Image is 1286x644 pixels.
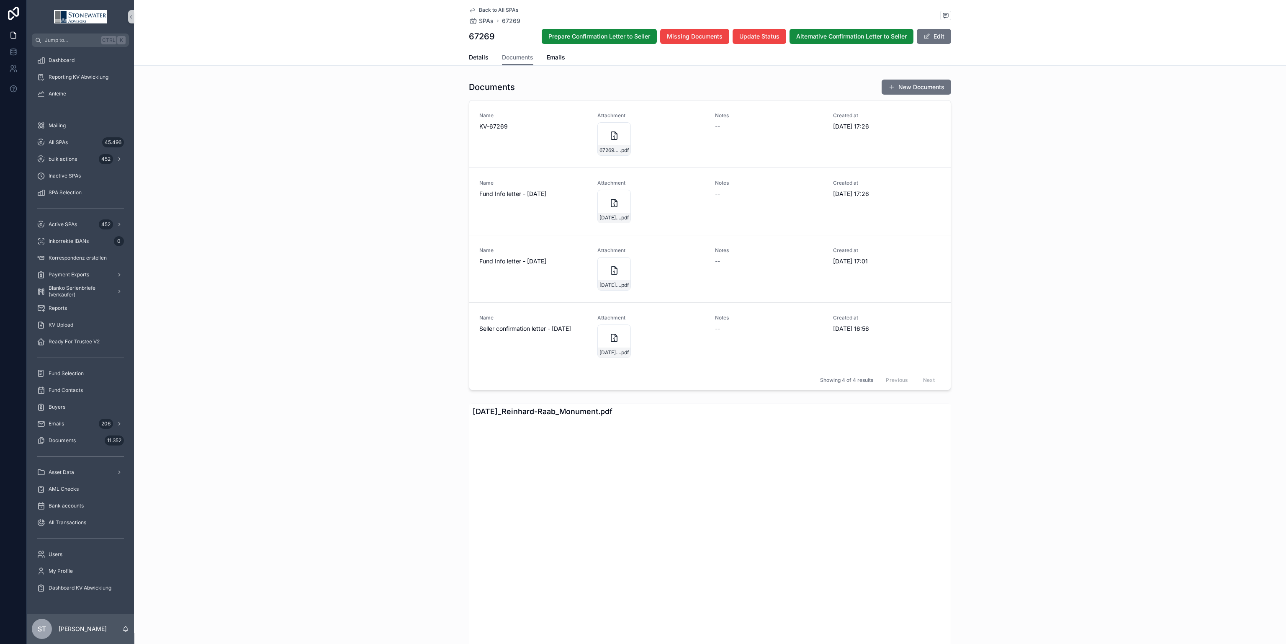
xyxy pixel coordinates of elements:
a: Mailing [32,118,129,133]
div: [DATE]_Reinhard-Raab_Monument.pdf [469,404,951,419]
span: Name [479,180,587,186]
div: 11.352 [105,435,124,446]
span: Notes [715,314,823,321]
a: Ready For Trustee V2 [32,334,129,349]
a: Inkorrekte IBANs0 [32,234,129,249]
a: Back to All SPAs [469,7,518,13]
span: Dashboard [49,57,75,64]
a: SPA Selection [32,185,129,200]
a: Details [469,50,489,67]
span: SPA Selection [49,189,82,196]
span: Alternative Confirmation Letter to Seller [796,32,907,41]
span: KV Upload [49,322,73,328]
span: Documents [502,53,533,62]
span: Back to All SPAs [479,7,518,13]
button: Alternative Confirmation Letter to Seller [790,29,913,44]
span: [DATE] 16:56 [833,325,941,333]
a: All SPAs45.496 [32,135,129,150]
button: Missing Documents [660,29,729,44]
a: Anleihe [32,86,129,101]
span: Created at [833,112,941,119]
span: Reports [49,305,67,312]
div: scrollable content [27,47,134,606]
div: 452 [99,219,113,229]
span: -- [715,190,720,198]
button: Update Status [733,29,786,44]
a: Bank accounts [32,498,129,513]
span: [DATE] 17:26 [833,122,941,131]
span: All Transactions [49,519,86,526]
span: Created at [833,247,941,254]
a: Buyers [32,399,129,415]
span: KV-67269 [479,122,587,131]
a: Blanko Serienbriefe (Verkäufer) [32,284,129,299]
h1: 67269 [469,31,495,42]
a: Users [32,547,129,562]
h1: Documents [469,81,515,93]
a: AML Checks [32,482,129,497]
span: Buyers [49,404,65,410]
a: My Profile [32,564,129,579]
div: 0 [114,236,124,246]
span: Attachment [597,112,705,119]
span: Showing 4 of 4 results [820,377,873,384]
span: Update Status [739,32,779,41]
span: SPAs [479,17,494,25]
span: Fund Selection [49,370,84,377]
a: SPAs [469,17,494,25]
span: ST [38,624,46,634]
span: Name [479,112,587,119]
span: Payment Exports [49,271,89,278]
span: Notes [715,180,823,186]
a: NameFund Info letter - [DATE]Attachment[DATE]_Deutsche-Schiffahrts-Treuhand-AG_MS-&quot;NORTHERN-... [469,167,951,235]
a: Dashboard [32,53,129,68]
span: My Profile [49,568,73,574]
a: Fund Selection [32,366,129,381]
span: Attachment [597,180,705,186]
a: Korrespondenz erstellen [32,250,129,265]
span: 67269 [502,17,520,25]
span: Details [469,53,489,62]
span: All SPAs [49,139,68,146]
span: Inactive SPAs [49,173,81,179]
span: Prepare Confirmation Letter to Seller [548,32,650,41]
span: Asset Data [49,469,74,476]
a: bulk actions452 [32,152,129,167]
button: Jump to...CtrlK [32,33,129,47]
a: NameSeller confirmation letter - [DATE]Attachment[DATE]_Reinhard-Raab_Monument.pdfNotes--Created ... [469,302,951,370]
span: [DATE] 17:26 [833,190,941,198]
span: bulk actions [49,156,77,162]
span: Fund Info letter - [DATE] [479,257,587,265]
span: Fund Info letter - [DATE] [479,190,587,198]
span: AML Checks [49,486,79,492]
span: Reporting KV Abwicklung [49,74,108,80]
div: 206 [99,419,113,429]
span: Notes [715,112,823,119]
span: Active SPAs [49,221,77,228]
span: Emails [547,53,565,62]
span: Blanko Serienbriefe (Verkäufer) [49,285,110,298]
span: [DATE]_Reinhard-Raab_Monument [599,349,620,356]
span: Notes [715,247,823,254]
span: Bank accounts [49,502,84,509]
a: Documents11.352 [32,433,129,448]
span: Attachment [597,314,705,321]
a: Inactive SPAs [32,168,129,183]
span: Inkorrekte IBANs [49,238,89,245]
span: Jump to... [45,37,98,44]
span: .pdf [620,147,629,154]
a: NameFund Info letter - [DATE]Attachment[DATE]_Deutsche-Schiffahrts-Treuhand-AG_MS-&quot;NORTHERN-... [469,235,951,302]
span: Created at [833,314,941,321]
button: New Documents [882,80,951,95]
span: -- [715,325,720,333]
a: All Transactions [32,515,129,530]
span: Users [49,551,62,558]
span: Ready For Trustee V2 [49,338,100,345]
span: Korrespondenz erstellen [49,255,107,261]
span: .pdf [620,282,629,289]
span: Attachment [597,247,705,254]
span: Documents [49,437,76,444]
a: Dashboard KV Abwicklung [32,580,129,595]
a: Fund Contacts [32,383,129,398]
a: Payment Exports [32,267,129,282]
